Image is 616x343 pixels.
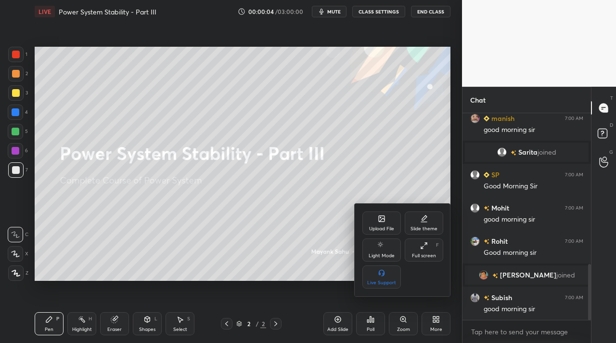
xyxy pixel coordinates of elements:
[412,253,436,258] div: Full screen
[411,226,437,231] div: Slide theme
[369,253,395,258] div: Light Mode
[436,243,439,248] div: F
[367,280,396,285] div: Live Support
[369,226,394,231] div: Upload File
